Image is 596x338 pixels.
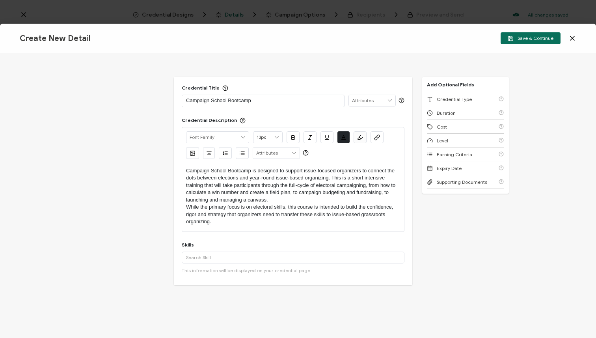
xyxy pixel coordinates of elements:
iframe: Chat Widget [557,300,596,338]
span: Cost [437,124,447,130]
span: Earning Criteria [437,151,472,157]
span: Level [437,138,448,144]
span: Supporting Documents [437,179,487,185]
p: Campaign School Bootcamp [186,97,340,105]
span: Save & Continue [508,35,553,41]
input: Attributes [253,148,300,159]
div: Skills [182,242,194,248]
p: While the primary focus is on electoral skills, this course is intended to build the confidence, ... [186,204,400,225]
input: Search Skill [182,252,404,263]
input: Attributes [349,95,395,106]
span: Expiry Date [437,165,462,171]
p: Add Optional Fields [422,82,479,88]
span: Duration [437,110,456,116]
p: Campaign School Bootcamp is designed to support issue-focused organizers to connect the dots betw... [186,167,400,204]
span: This information will be displayed on your credential page. [182,267,311,273]
div: Credential Description [182,117,246,123]
input: Font Size [253,132,282,143]
div: Credential Title [182,85,228,91]
span: Credential Type [437,96,472,102]
input: Font Family [186,132,249,143]
button: Save & Continue [501,32,561,44]
span: Create New Detail [20,34,91,43]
